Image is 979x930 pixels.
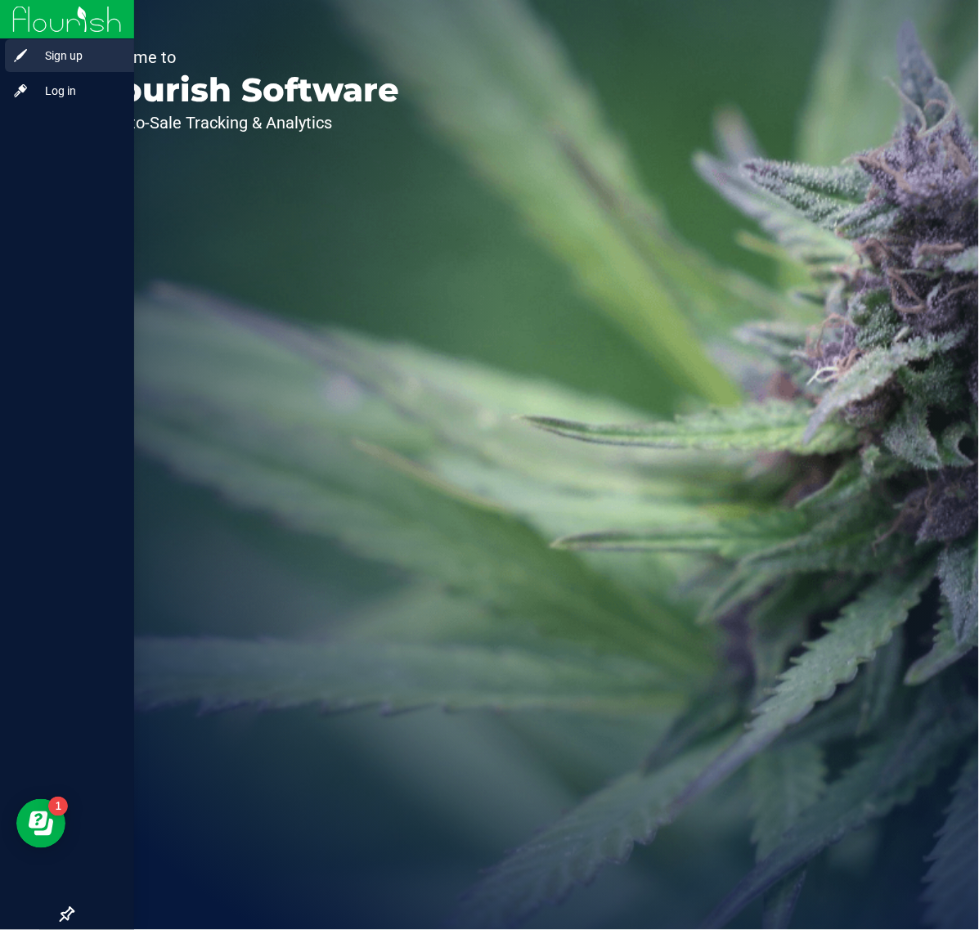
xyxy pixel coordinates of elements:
p: Seed-to-Sale Tracking & Analytics [88,115,399,131]
p: Flourish Software [88,74,399,106]
iframe: Resource center unread badge [48,797,68,816]
span: Sign up [29,46,127,65]
inline-svg: Log in [12,83,29,99]
iframe: Resource center [16,799,65,848]
inline-svg: Sign up [12,47,29,64]
p: Welcome to [88,49,399,65]
span: Log in [29,81,127,101]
